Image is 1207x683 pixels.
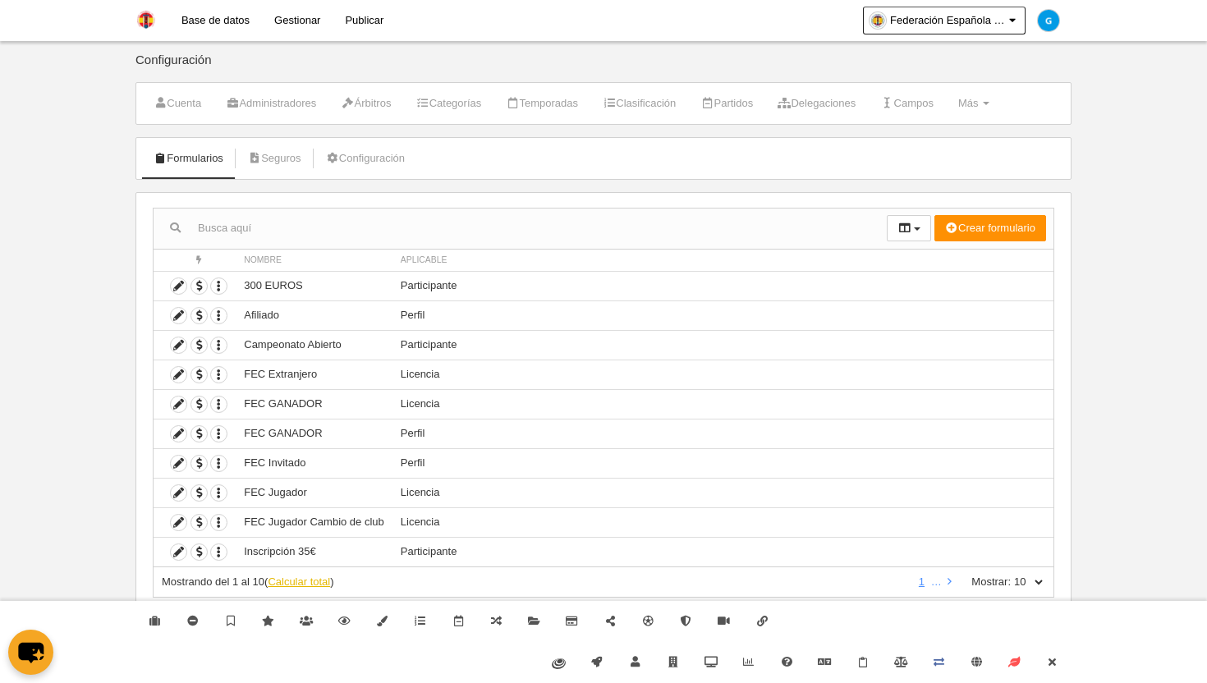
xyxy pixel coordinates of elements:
[236,448,392,478] td: FEC Invitado
[552,658,566,669] img: fiware.svg
[236,389,392,419] td: FEC GANADOR
[392,300,1053,330] td: Perfil
[239,146,310,171] a: Seguros
[268,575,330,588] a: Calcular total
[136,10,156,30] img: Federación Española de Croquet
[392,478,1053,507] td: Licencia
[244,255,282,264] span: Nombre
[392,537,1053,566] td: Participante
[236,271,392,300] td: 300 EUROS
[863,7,1026,34] a: Federación Española de Croquet
[145,91,210,116] a: Cuenta
[1038,10,1059,31] img: c2l6ZT0zMHgzMCZmcz05JnRleHQ9RyZiZz0wMzliZTU%3D.png
[217,91,325,116] a: Administradores
[236,330,392,360] td: Campeonato Abierto
[236,360,392,389] td: FEC Extranjero
[949,91,998,116] a: Más
[162,575,264,588] span: Mostrando del 1 al 10
[332,91,400,116] a: Árbitros
[890,12,1005,29] span: Federación Española de Croquet
[135,53,1072,82] div: Configuración
[392,271,1053,300] td: Participante
[497,91,587,116] a: Temporadas
[769,91,865,116] a: Delegaciones
[236,300,392,330] td: Afiliado
[392,330,1053,360] td: Participante
[392,389,1053,419] td: Licencia
[392,507,1053,537] td: Licencia
[594,91,685,116] a: Clasificación
[691,91,762,116] a: Partidos
[317,146,414,171] a: Configuración
[916,575,928,588] a: 1
[236,419,392,448] td: FEC GANADOR
[401,255,447,264] span: Aplicable
[236,507,392,537] td: FEC Jugador Cambio de club
[870,12,886,29] img: OaHIuTAKfEDa.30x30.jpg
[8,630,53,675] button: chat-button
[958,97,979,109] span: Más
[154,216,887,241] input: Busca aquí
[236,478,392,507] td: FEC Jugador
[392,360,1053,389] td: Licencia
[392,419,1053,448] td: Perfil
[162,575,907,589] div: ( )
[934,215,1046,241] button: Crear formulario
[871,91,943,116] a: Campos
[931,575,942,589] li: …
[145,146,232,171] a: Formularios
[406,91,490,116] a: Categorías
[392,448,1053,478] td: Perfil
[236,537,392,566] td: Inscripción 35€
[955,575,1011,589] label: Mostrar:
